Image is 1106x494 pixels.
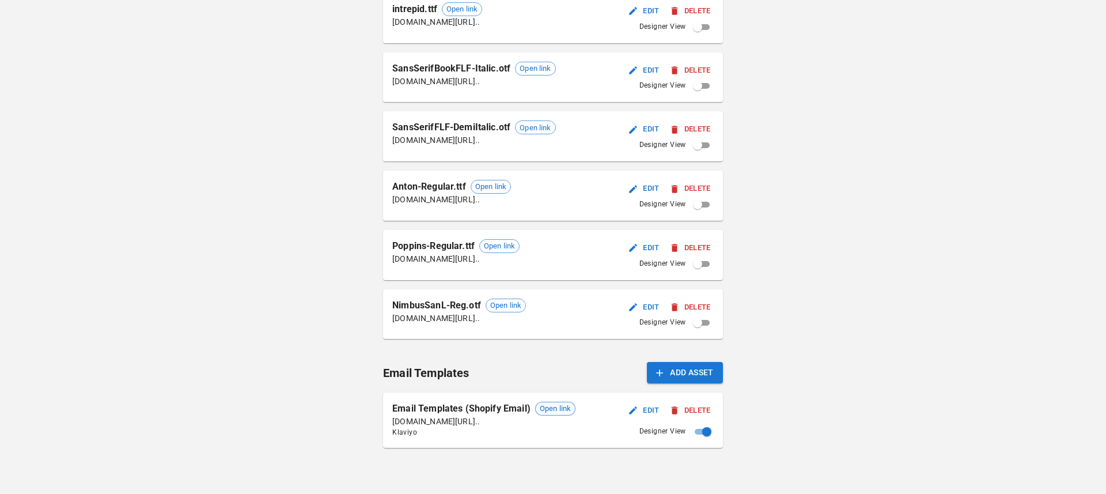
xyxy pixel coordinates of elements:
button: Edit [626,402,663,420]
p: SansSerifFLF-DemiItalic.otf [392,120,510,134]
button: Delete [668,2,714,20]
button: Delete [668,62,714,80]
span: Open link [486,300,525,311]
h6: Email Templates [383,364,469,382]
span: Designer View [639,317,686,329]
div: Open link [471,180,511,194]
p: [DOMAIN_NAME][URL].. [392,134,555,146]
p: Poppins-Regular.ttf [392,239,475,253]
p: intrepid.ttf [392,2,437,16]
p: NimbusSanL-Reg.otf [392,299,481,312]
div: Open link [535,402,575,416]
p: Email Templates (Shopify Email) [392,402,531,416]
span: Designer View [639,258,686,270]
button: Edit [626,120,663,138]
p: SansSerifBookFLF-Italic.otf [392,62,510,76]
button: Edit [626,239,663,257]
button: Delete [668,120,714,138]
span: Open link [480,240,519,252]
div: Open link [515,120,555,134]
button: Delete [668,402,714,420]
span: Designer View [639,80,686,92]
span: Open link [516,122,555,134]
span: Open link [471,181,510,193]
div: Open link [442,2,482,16]
div: Open link [515,62,555,76]
button: Edit [626,180,663,198]
span: Open link [442,3,482,15]
button: Delete [668,180,714,198]
div: Open link [486,299,526,312]
button: Delete [668,239,714,257]
button: Edit [626,2,663,20]
p: [DOMAIN_NAME][URL].. [392,416,575,427]
button: Edit [626,299,663,316]
span: Designer View [639,426,686,438]
span: Klaviyo [392,427,575,439]
p: [DOMAIN_NAME][URL].. [392,312,526,324]
p: [DOMAIN_NAME][URL].. [392,76,555,87]
button: Delete [668,299,714,316]
p: Anton-Regular.ttf [392,180,466,194]
button: Edit [626,62,663,80]
button: Add Asset [647,362,723,383]
span: Designer View [639,139,686,151]
p: [DOMAIN_NAME][URL].. [392,194,511,205]
span: Open link [516,63,555,74]
p: [DOMAIN_NAME][URL].. [392,16,482,28]
div: Open link [479,239,520,253]
span: Open link [536,403,575,414]
p: [DOMAIN_NAME][URL].. [392,253,520,265]
span: Designer View [639,21,686,33]
span: Designer View [639,199,686,210]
